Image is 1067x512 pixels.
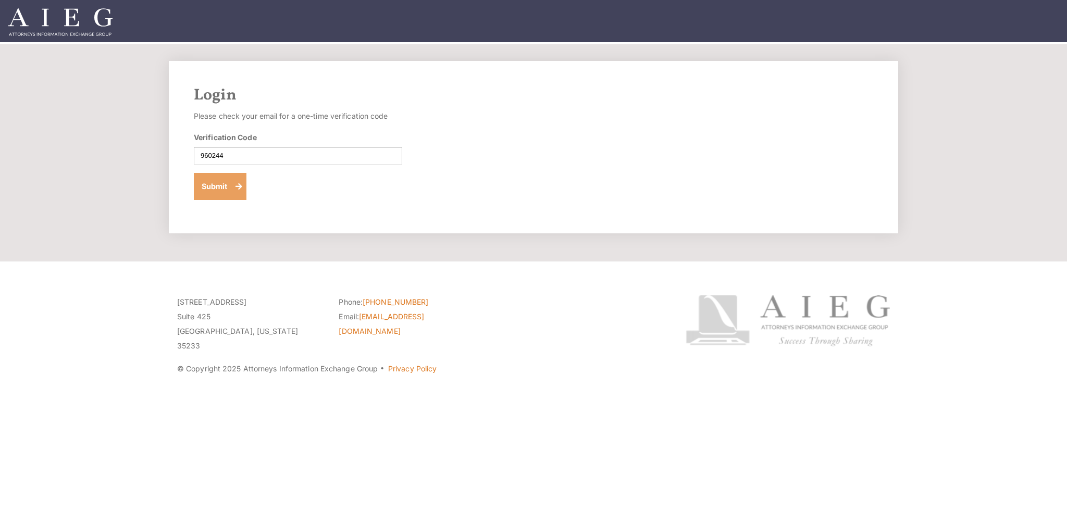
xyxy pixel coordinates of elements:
label: Verification Code [194,132,257,143]
li: Email: [339,309,485,339]
img: Attorneys Information Exchange Group logo [686,295,890,346]
p: © Copyright 2025 Attorneys Information Exchange Group [177,361,647,376]
span: · [380,368,384,373]
img: Attorneys Information Exchange Group [8,8,113,36]
p: [STREET_ADDRESS] Suite 425 [GEOGRAPHIC_DATA], [US_STATE] 35233 [177,295,323,353]
a: Privacy Policy [388,364,437,373]
a: [EMAIL_ADDRESS][DOMAIN_NAME] [339,312,424,335]
p: Please check your email for a one-time verification code [194,109,402,123]
h2: Login [194,86,873,105]
button: Submit [194,173,246,200]
li: Phone: [339,295,485,309]
a: [PHONE_NUMBER] [363,297,428,306]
